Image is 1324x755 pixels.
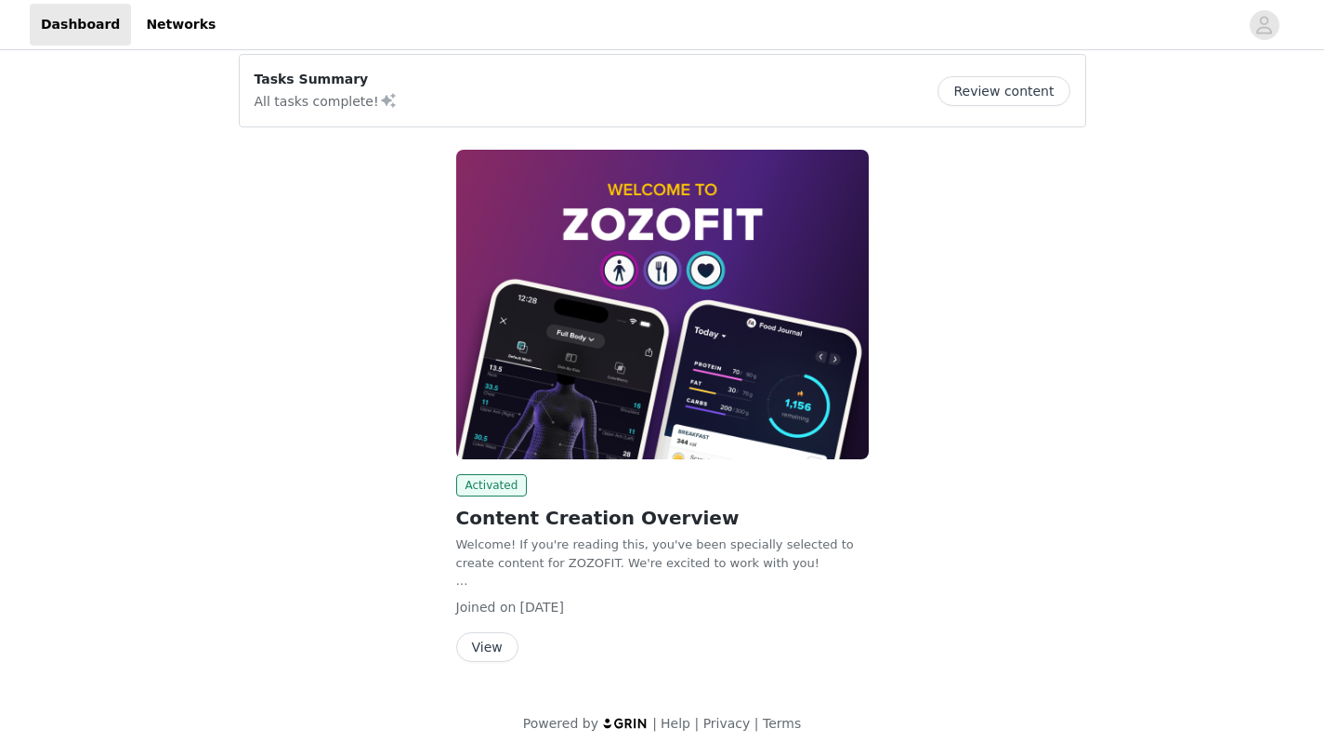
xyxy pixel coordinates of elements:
div: avatar [1255,10,1273,40]
span: [DATE] [520,600,564,615]
img: ZOZOFIT [456,150,869,459]
button: View [456,632,518,662]
span: | [754,716,759,731]
span: Activated [456,474,528,497]
p: Tasks Summary [255,70,398,89]
h2: Content Creation Overview [456,504,869,532]
span: | [652,716,657,731]
p: Welcome! If you're reading this, you've been specially selected to create content for ZOZOFIT. We... [456,536,869,572]
img: logo [602,717,649,729]
button: Review content [937,76,1069,106]
a: Networks [135,4,227,46]
a: Dashboard [30,4,131,46]
span: Joined on [456,600,517,615]
a: View [456,641,518,655]
span: Powered by [523,716,598,731]
a: Privacy [703,716,751,731]
a: Help [661,716,690,731]
p: All tasks complete! [255,89,398,112]
span: | [694,716,699,731]
a: Terms [763,716,801,731]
